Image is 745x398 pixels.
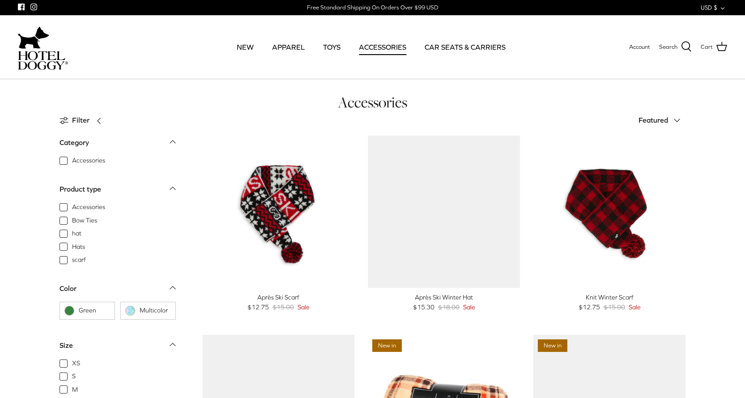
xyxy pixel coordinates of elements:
a: Size [60,338,176,359]
h1: Accessories [60,93,686,112]
a: Instagram [30,4,37,10]
span: Accessories [72,156,105,165]
span: Account [629,43,650,50]
a: hoteldoggycom [18,24,68,70]
a: CAR SEATS & CARRIERS [417,32,514,62]
a: Knit Winter Scarf $12.75 $15.00 Sale [533,292,685,312]
span: Green [79,306,110,315]
div: Category [60,137,89,149]
a: Knit Winter Scarf [533,136,685,288]
a: Free Standard Shipping On Orders Over $99 USD [307,1,438,14]
span: $15.00 [272,302,294,312]
div: Free Standard Shipping On Orders Over $99 USD [307,4,438,12]
a: Search [659,41,692,53]
div: Après Ski Scarf [203,292,355,302]
div: Size [60,340,73,351]
div: Color [60,283,77,295]
a: Après Ski Winter Hat [368,136,520,288]
div: Après Ski Winter Hat [368,292,520,302]
span: Sale [629,302,641,312]
span: Cart [701,43,713,52]
button: Featured [639,111,686,130]
span: S [72,372,76,381]
div: Product type [60,184,101,195]
span: scarf [72,256,86,265]
span: Sale [298,302,310,312]
span: 15% off [207,339,239,352]
span: Featured [639,116,668,124]
span: 15% off [372,140,404,153]
span: $12.75 [579,302,600,312]
a: Après Ski Winter Hat $15.30 $18.00 Sale [368,292,520,312]
div: Primary navigation [133,32,609,62]
a: Color [60,282,176,302]
a: APPAREL [264,32,313,62]
div: Knit Winter Scarf [533,292,685,302]
a: Facebook [18,4,25,10]
span: Sale [463,302,475,312]
span: 15% off [207,140,239,153]
a: Filter [60,110,107,131]
span: 15% off [538,140,570,153]
span: New in [538,339,567,352]
img: dog-icon.svg [18,24,49,51]
span: $15.30 [413,302,434,312]
span: XS [72,359,80,368]
a: TOYS [315,32,349,62]
span: Filter [72,115,89,126]
a: Product type [60,182,176,202]
a: Après Ski Scarf [203,136,355,288]
a: Après Ski Scarf $12.75 $15.00 Sale [203,292,355,312]
span: Bow Ties [72,216,97,225]
span: Hats [72,243,85,252]
span: New in [372,339,402,352]
span: $12.75 [247,302,269,312]
a: Cart [701,41,727,53]
span: Search [659,43,677,52]
a: Account [629,43,650,52]
span: hat [72,229,81,238]
a: Category [60,136,176,156]
span: Multicolor [140,306,171,315]
span: M [72,385,78,394]
span: $15.00 [604,302,625,312]
a: NEW [229,32,262,62]
span: Accessories [72,203,105,212]
a: ACCESSORIES [351,32,414,62]
img: hoteldoggycom [18,51,68,70]
span: $18.00 [438,302,460,312]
